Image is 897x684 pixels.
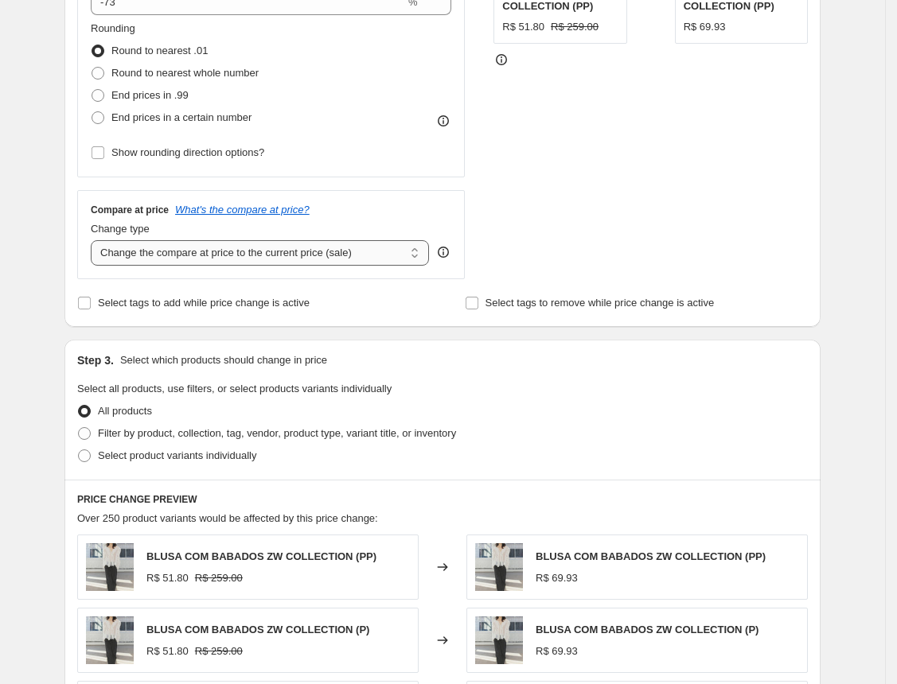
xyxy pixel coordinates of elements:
[536,643,578,659] div: R$ 69.93
[111,45,208,56] span: Round to nearest .01
[684,19,726,35] div: R$ 69.93
[475,616,523,664] img: 25299021987917_04786063712-000-p_80x.jpg
[77,352,114,368] h2: Step 3.
[111,146,264,158] span: Show rounding direction options?
[195,643,243,659] strike: R$ 259.00
[91,223,150,235] span: Change type
[98,449,256,461] span: Select product variants individually
[195,570,243,586] strike: R$ 259.00
[146,643,189,659] div: R$ 51.80
[536,570,578,586] div: R$ 69.93
[435,244,451,260] div: help
[77,493,808,506] h6: PRICE CHANGE PREVIEW
[86,616,134,664] img: 25299021987917_04786063712-000-p_80x.jpg
[98,427,456,439] span: Filter by product, collection, tag, vendor, product type, variant title, or inventory
[98,297,310,309] span: Select tags to add while price change is active
[91,204,169,216] h3: Compare at price
[146,550,376,562] span: BLUSA COM BABADOS ZW COLLECTION (PP)
[551,19,599,35] strike: R$ 259.00
[91,22,135,34] span: Rounding
[536,624,759,635] span: BLUSA COM BABADOS ZW COLLECTION (P)
[111,111,252,123] span: End prices in a certain number
[146,624,369,635] span: BLUSA COM BABADOS ZW COLLECTION (P)
[502,19,544,35] div: R$ 51.80
[536,550,766,562] span: BLUSA COM BABADOS ZW COLLECTION (PP)
[120,352,327,368] p: Select which products should change in price
[475,543,523,591] img: 25299021987917_04786063712-000-p_80x.jpg
[98,405,152,417] span: All products
[146,570,189,586] div: R$ 51.80
[86,543,134,591] img: 25299021987917_04786063712-000-p_80x.jpg
[77,383,392,394] span: Select all products, use filters, or select products variants individually
[111,89,189,101] span: End prices in .99
[77,512,378,524] span: Over 250 product variants would be affected by this price change:
[486,297,715,309] span: Select tags to remove while price change is active
[111,67,259,79] span: Round to nearest whole number
[175,204,310,216] button: What's the compare at price?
